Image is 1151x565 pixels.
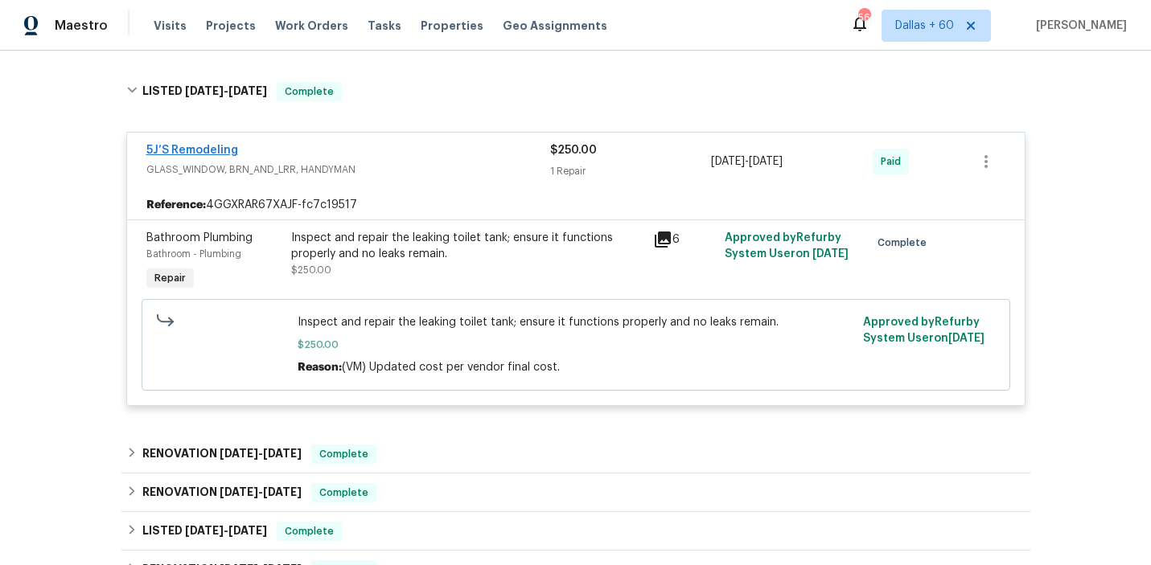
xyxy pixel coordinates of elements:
[185,85,267,96] span: -
[878,235,933,251] span: Complete
[228,525,267,536] span: [DATE]
[550,163,712,179] div: 1 Repair
[146,249,241,259] span: Bathroom - Plumbing
[653,230,716,249] div: 6
[146,162,550,178] span: GLASS_WINDOW, BRN_AND_LRR, HANDYMAN
[185,85,224,96] span: [DATE]
[55,18,108,34] span: Maestro
[206,18,256,34] span: Projects
[220,486,302,497] span: -
[278,523,340,539] span: Complete
[291,230,643,262] div: Inspect and repair the leaking toilet tank; ensure it functions properly and no leaks remain.
[342,362,560,373] span: (VM) Updated cost per vendor final cost.
[749,156,783,167] span: [DATE]
[313,485,375,501] span: Complete
[298,314,853,330] span: Inspect and repair the leaking toilet tank; ensure it functions properly and no leaks remain.
[725,232,849,260] span: Approved by Refurby System User on
[863,317,985,344] span: Approved by Refurby System User on
[298,362,342,373] span: Reason:
[142,82,267,101] h6: LISTED
[127,190,1025,219] div: 4GGXRAR67XAJF-fc7c19517
[220,486,258,497] span: [DATE]
[121,435,1030,473] div: RENOVATION [DATE]-[DATE]Complete
[121,473,1030,512] div: RENOVATION [DATE]-[DATE]Complete
[368,20,401,31] span: Tasks
[895,18,954,34] span: Dallas + 60
[550,145,597,156] span: $250.00
[185,525,267,536] span: -
[142,483,302,502] h6: RENOVATION
[263,486,302,497] span: [DATE]
[711,154,783,170] span: -
[858,10,869,26] div: 566
[278,84,340,100] span: Complete
[121,512,1030,551] div: LISTED [DATE]-[DATE]Complete
[275,18,348,34] span: Work Orders
[948,333,985,344] span: [DATE]
[146,232,253,244] span: Bathroom Plumbing
[185,525,224,536] span: [DATE]
[298,337,853,353] span: $250.00
[142,522,267,541] h6: LISTED
[146,145,238,156] a: 5J’S Remodeling
[146,197,206,213] b: Reference:
[121,66,1030,117] div: LISTED [DATE]-[DATE]Complete
[228,85,267,96] span: [DATE]
[263,448,302,459] span: [DATE]
[812,248,849,260] span: [DATE]
[220,448,258,459] span: [DATE]
[1030,18,1127,34] span: [PERSON_NAME]
[421,18,483,34] span: Properties
[503,18,607,34] span: Geo Assignments
[154,18,187,34] span: Visits
[142,444,302,464] h6: RENOVATION
[220,448,302,459] span: -
[313,446,375,462] span: Complete
[881,154,907,170] span: Paid
[291,265,331,275] span: $250.00
[711,156,745,167] span: [DATE]
[148,270,192,286] span: Repair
